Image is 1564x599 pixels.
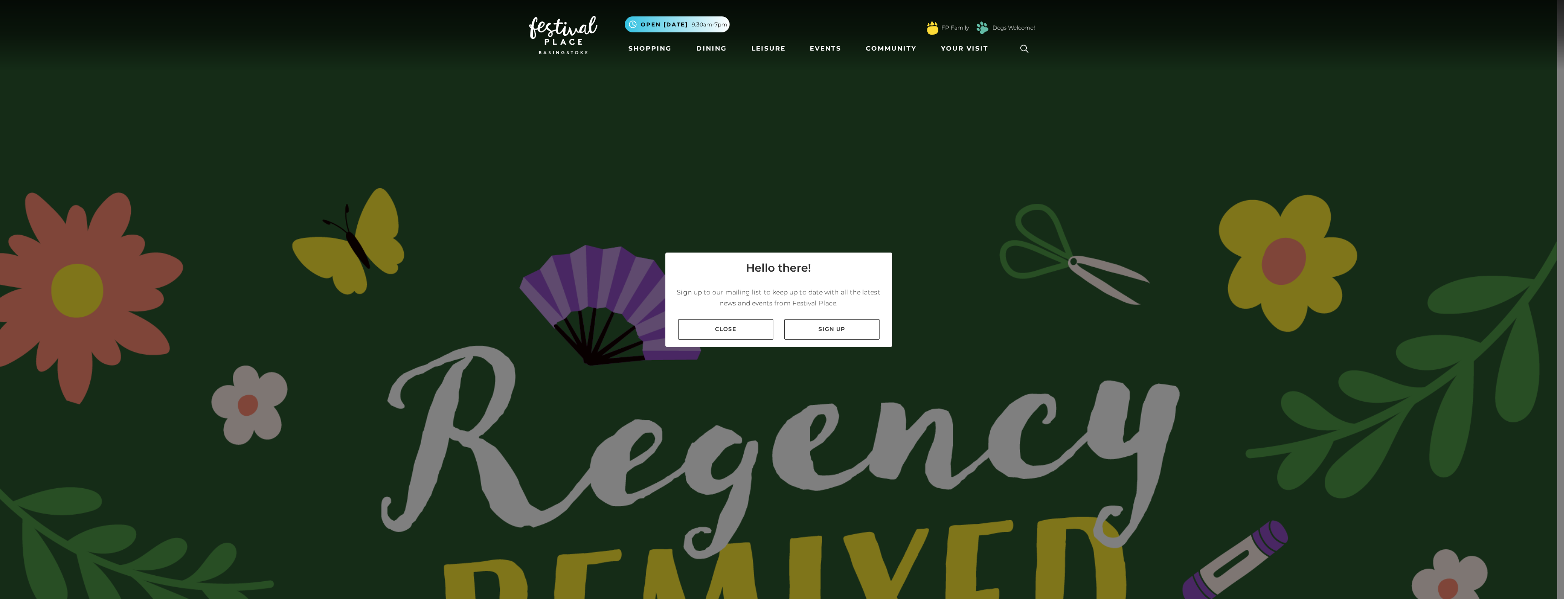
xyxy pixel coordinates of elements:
a: Dogs Welcome! [993,24,1035,32]
a: Close [678,319,773,340]
a: Community [862,40,920,57]
a: Events [806,40,845,57]
span: Your Visit [941,44,988,53]
span: 9.30am-7pm [692,21,727,29]
a: Shopping [625,40,675,57]
span: Open [DATE] [641,21,688,29]
a: Your Visit [937,40,997,57]
h4: Hello there! [746,260,811,276]
a: Leisure [748,40,789,57]
a: FP Family [941,24,969,32]
img: Festival Place Logo [529,16,597,54]
p: Sign up to our mailing list to keep up to date with all the latest news and events from Festival ... [673,287,885,309]
a: Sign up [784,319,880,340]
a: Dining [693,40,731,57]
button: Open [DATE] 9.30am-7pm [625,16,730,32]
